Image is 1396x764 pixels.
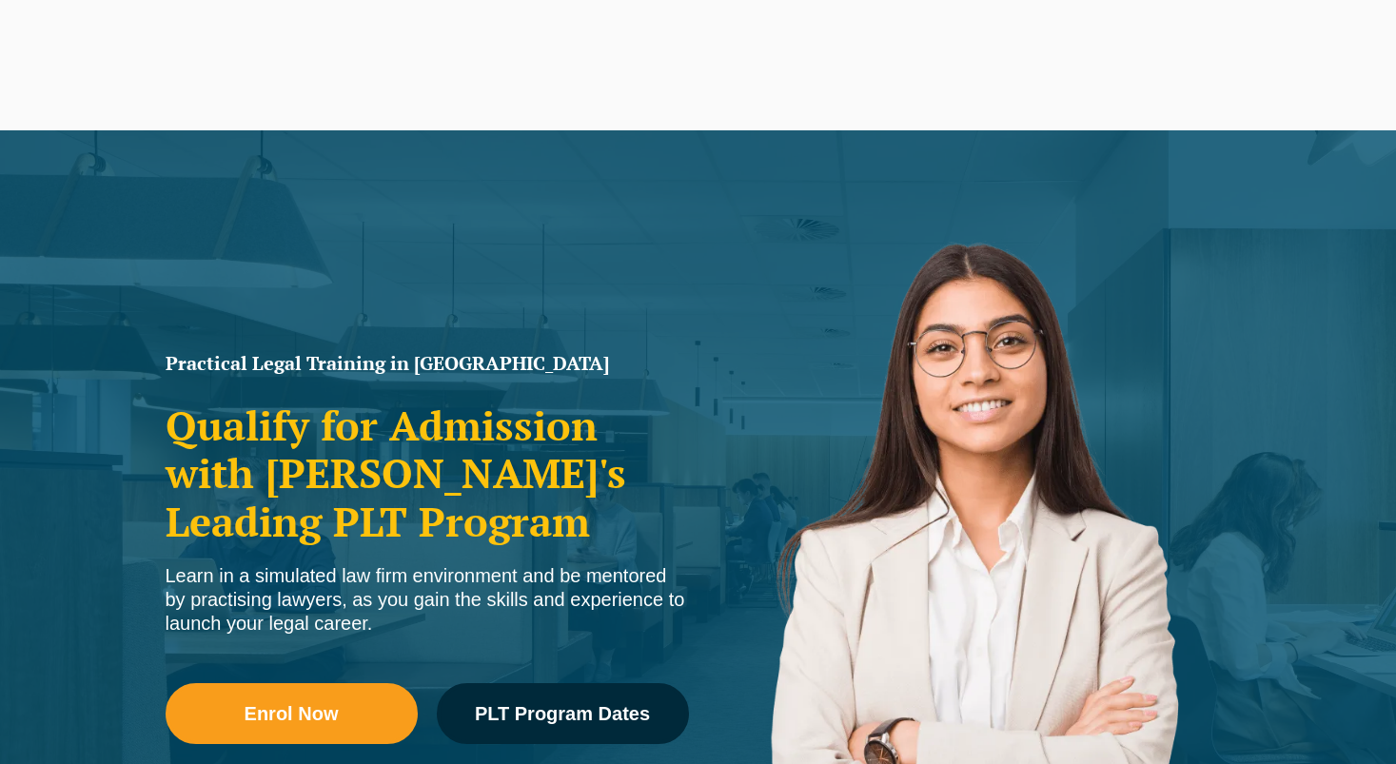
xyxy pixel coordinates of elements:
[475,704,650,723] span: PLT Program Dates
[245,704,339,723] span: Enrol Now
[437,683,689,744] a: PLT Program Dates
[166,354,689,373] h1: Practical Legal Training in [GEOGRAPHIC_DATA]
[166,402,689,545] h2: Qualify for Admission with [PERSON_NAME]'s Leading PLT Program
[166,683,418,744] a: Enrol Now
[166,564,689,636] div: Learn in a simulated law firm environment and be mentored by practising lawyers, as you gain the ...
